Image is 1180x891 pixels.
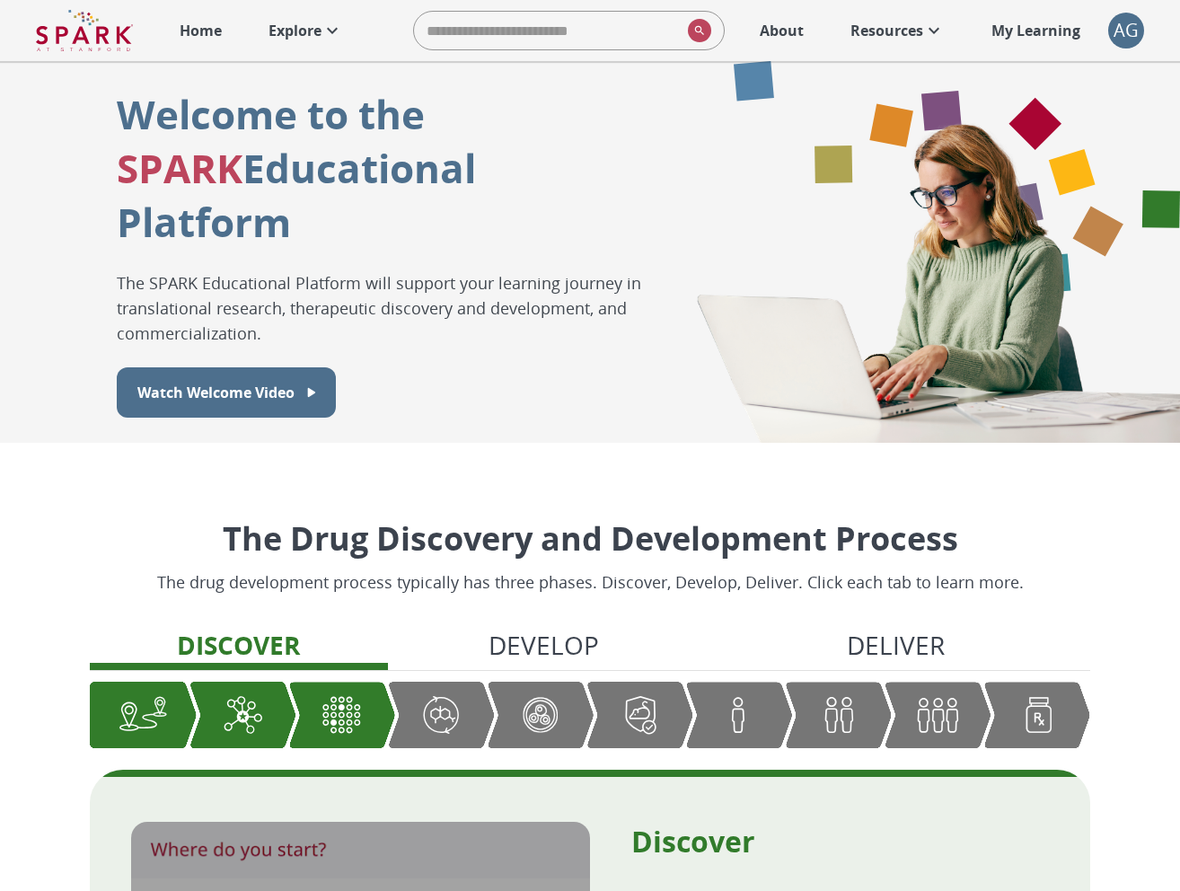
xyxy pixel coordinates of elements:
[157,515,1024,563] p: The Drug Discovery and Development Process
[850,20,923,41] p: Resources
[117,141,242,195] span: SPARK
[36,9,133,52] img: Logo of SPARK at Stanford
[157,570,1024,595] p: The drug development process typically has three phases. Discover, Develop, Deliver. Click each t...
[117,270,648,346] p: The SPARK Educational Platform will support your learning journey in translational research, ther...
[117,367,336,418] button: Watch Welcome Video
[847,626,945,664] p: Deliver
[991,20,1080,41] p: My Learning
[760,20,804,41] p: About
[648,61,1180,443] div: Graphic showing various drug development icons within hexagons fading across the screen
[171,11,231,50] a: Home
[1108,13,1144,49] div: AG
[681,12,711,49] button: search
[1108,13,1144,49] button: account of current user
[269,20,321,41] p: Explore
[489,626,599,664] p: Develop
[631,822,1049,860] p: Discover
[751,11,813,50] a: About
[137,382,295,403] p: Watch Welcome Video
[260,11,352,50] a: Explore
[177,626,300,664] p: Discover
[117,87,648,249] p: Welcome to the Educational Platform
[90,682,1090,748] div: Graphic showing the progression through the Discover, Develop, and Deliver pipeline, highlighting...
[180,20,222,41] p: Home
[841,11,954,50] a: Resources
[982,11,1090,50] a: My Learning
